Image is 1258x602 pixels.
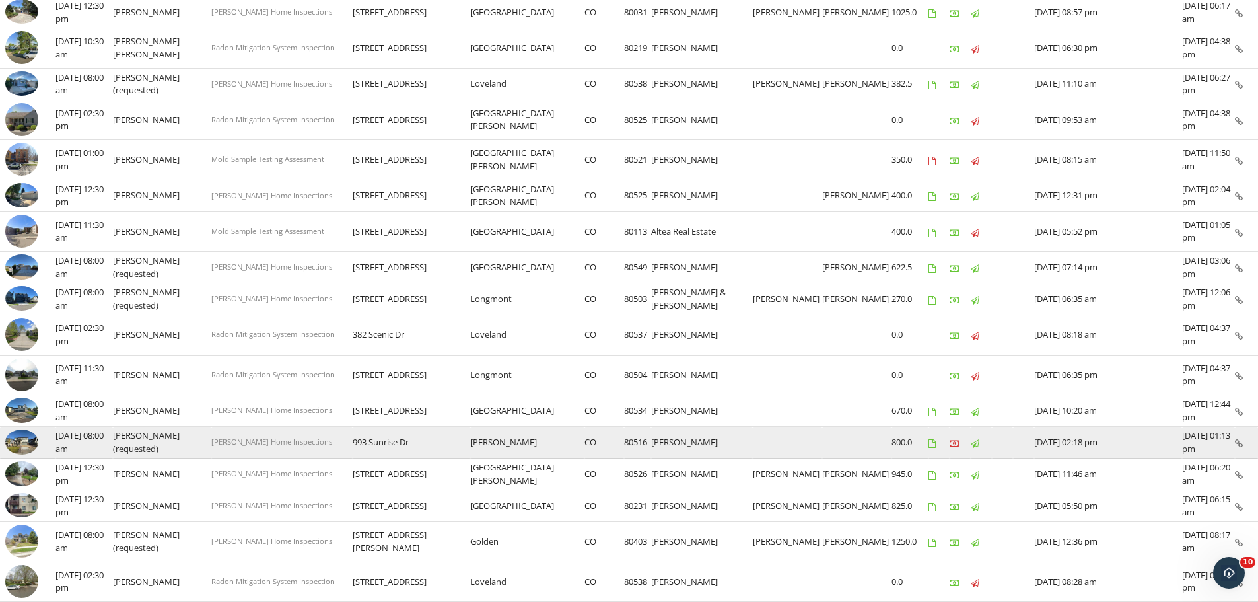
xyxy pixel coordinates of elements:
[353,68,470,100] td: [STREET_ADDRESS]
[584,459,624,490] td: CO
[651,180,753,211] td: [PERSON_NAME]
[624,315,651,356] td: 80537
[1034,252,1182,283] td: [DATE] 07:14 pm
[211,190,332,200] span: [PERSON_NAME] Home Inspections
[211,405,332,415] span: [PERSON_NAME] Home Inspections
[55,283,113,315] td: [DATE] 08:00 am
[5,31,38,64] img: streetview
[211,42,335,52] span: Radon Mitigation System Inspection
[470,395,584,427] td: [GEOGRAPHIC_DATA]
[891,355,928,395] td: 0.0
[211,226,324,236] span: Mold Sample Testing Assessment
[5,286,38,311] img: 9489822%2Fcover_photos%2FMvByAteNSEGPJoNmChNv%2Fsmall.jpg
[470,427,584,459] td: [PERSON_NAME]
[353,180,470,211] td: [STREET_ADDRESS]
[1034,315,1182,356] td: [DATE] 08:18 am
[55,100,113,140] td: [DATE] 02:30 pm
[624,28,651,69] td: 80219
[55,315,113,356] td: [DATE] 02:30 pm
[624,459,651,490] td: 80526
[470,180,584,211] td: [GEOGRAPHIC_DATA][PERSON_NAME]
[5,525,38,558] img: streetview
[113,68,211,100] td: [PERSON_NAME] (requested)
[211,154,324,164] span: Mold Sample Testing Assessment
[113,28,211,69] td: [PERSON_NAME] [PERSON_NAME]
[353,252,470,283] td: [STREET_ADDRESS]
[353,490,470,522] td: [STREET_ADDRESS]
[113,522,211,562] td: [PERSON_NAME] (requested)
[891,459,928,490] td: 945.0
[470,140,584,180] td: [GEOGRAPHIC_DATA][PERSON_NAME]
[1182,315,1235,356] td: [DATE] 04:37 pm
[584,315,624,356] td: CO
[113,459,211,490] td: [PERSON_NAME]
[353,355,470,395] td: [STREET_ADDRESS]
[651,427,753,459] td: [PERSON_NAME]
[1034,427,1182,459] td: [DATE] 02:18 pm
[1182,490,1235,522] td: [DATE] 06:15 am
[211,79,332,89] span: [PERSON_NAME] Home Inspections
[470,459,584,490] td: [GEOGRAPHIC_DATA][PERSON_NAME]
[470,28,584,69] td: [GEOGRAPHIC_DATA]
[584,28,624,69] td: CO
[651,28,753,69] td: [PERSON_NAME]
[891,28,928,69] td: 0.0
[891,562,928,602] td: 0.0
[651,211,753,252] td: Altea Real Estate
[891,100,928,140] td: 0.0
[211,329,335,339] span: Radon Mitigation System Inspection
[55,180,113,211] td: [DATE] 12:30 pm
[353,395,470,427] td: [STREET_ADDRESS]
[1213,557,1245,589] iframe: Intercom live chat
[651,315,753,356] td: [PERSON_NAME]
[211,262,332,272] span: [PERSON_NAME] Home Inspections
[584,522,624,562] td: CO
[5,254,38,280] img: 9526853%2Fcover_photos%2FeoxkBvgx3a9hY5ek3qRC%2Fsmall.jpg
[1034,28,1182,69] td: [DATE] 06:30 pm
[1182,522,1235,562] td: [DATE] 08:17 am
[584,355,624,395] td: CO
[1034,180,1182,211] td: [DATE] 12:31 pm
[1034,100,1182,140] td: [DATE] 09:53 am
[1182,395,1235,427] td: [DATE] 12:44 pm
[584,180,624,211] td: CO
[470,211,584,252] td: [GEOGRAPHIC_DATA]
[1182,355,1235,395] td: [DATE] 04:37 pm
[113,211,211,252] td: [PERSON_NAME]
[891,427,928,459] td: 800.0
[5,143,38,176] img: streetview
[753,283,822,315] td: [PERSON_NAME]
[651,490,753,522] td: [PERSON_NAME]
[891,252,928,283] td: 622.5
[753,459,822,490] td: [PERSON_NAME]
[624,140,651,180] td: 80521
[470,315,584,356] td: Loveland
[113,490,211,522] td: [PERSON_NAME]
[55,522,113,562] td: [DATE] 08:00 am
[1034,522,1182,562] td: [DATE] 12:36 pm
[353,283,470,315] td: [STREET_ADDRESS]
[624,68,651,100] td: 80538
[624,180,651,211] td: 80525
[891,315,928,356] td: 0.0
[5,103,38,136] img: streetview
[5,565,38,598] img: streetview
[584,490,624,522] td: CO
[822,522,891,562] td: [PERSON_NAME]
[55,427,113,459] td: [DATE] 08:00 am
[1034,490,1182,522] td: [DATE] 05:50 pm
[624,283,651,315] td: 80503
[822,180,891,211] td: [PERSON_NAME]
[211,536,332,546] span: [PERSON_NAME] Home Inspections
[1240,557,1255,568] span: 10
[1034,395,1182,427] td: [DATE] 10:20 am
[55,490,113,522] td: [DATE] 12:30 pm
[1182,211,1235,252] td: [DATE] 01:05 pm
[211,114,335,124] span: Radon Mitigation System Inspection
[5,318,38,351] img: streetview
[651,68,753,100] td: [PERSON_NAME]
[5,430,38,455] img: 9505969%2Freports%2Fc66b4a01-8e03-4d56-99fb-ed91c9c04f68%2Fcover_photos%2FAXMcuPq6N0L0CbacZ8c8%2F...
[55,68,113,100] td: [DATE] 08:00 am
[891,211,928,252] td: 400.0
[55,562,113,602] td: [DATE] 02:30 pm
